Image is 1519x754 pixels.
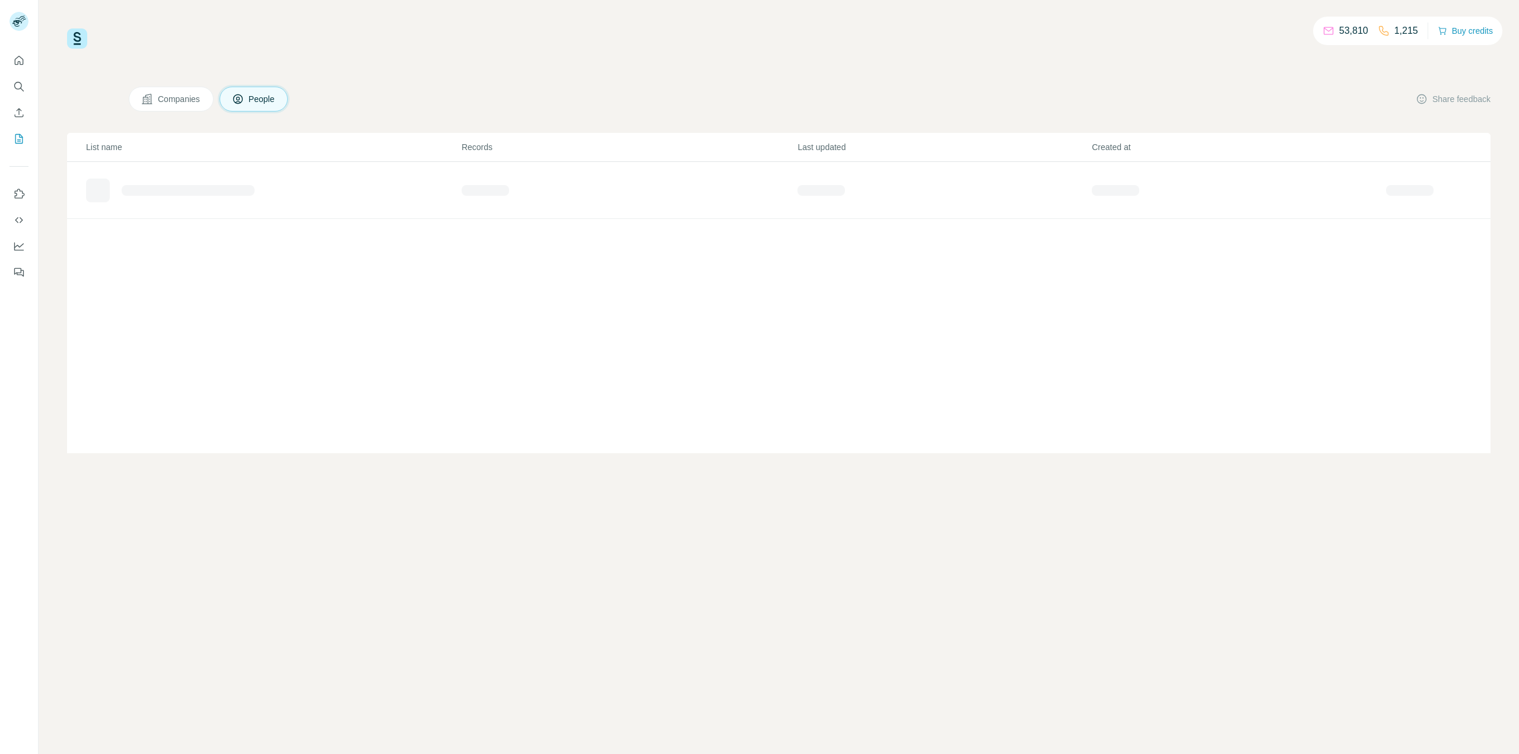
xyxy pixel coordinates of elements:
[1438,23,1493,39] button: Buy credits
[9,209,28,231] button: Use Surfe API
[797,141,1091,153] p: Last updated
[9,50,28,71] button: Quick start
[9,262,28,283] button: Feedback
[1416,93,1491,105] button: Share feedback
[462,141,797,153] p: Records
[9,128,28,149] button: My lists
[9,76,28,97] button: Search
[9,183,28,205] button: Use Surfe on LinkedIn
[249,93,276,105] span: People
[9,236,28,257] button: Dashboard
[1339,24,1368,38] p: 53,810
[86,141,460,153] p: List name
[1092,141,1385,153] p: Created at
[158,93,201,105] span: Companies
[9,102,28,123] button: Enrich CSV
[67,28,87,49] img: Surfe Logo
[67,90,115,109] h4: My lists
[1394,24,1418,38] p: 1,215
